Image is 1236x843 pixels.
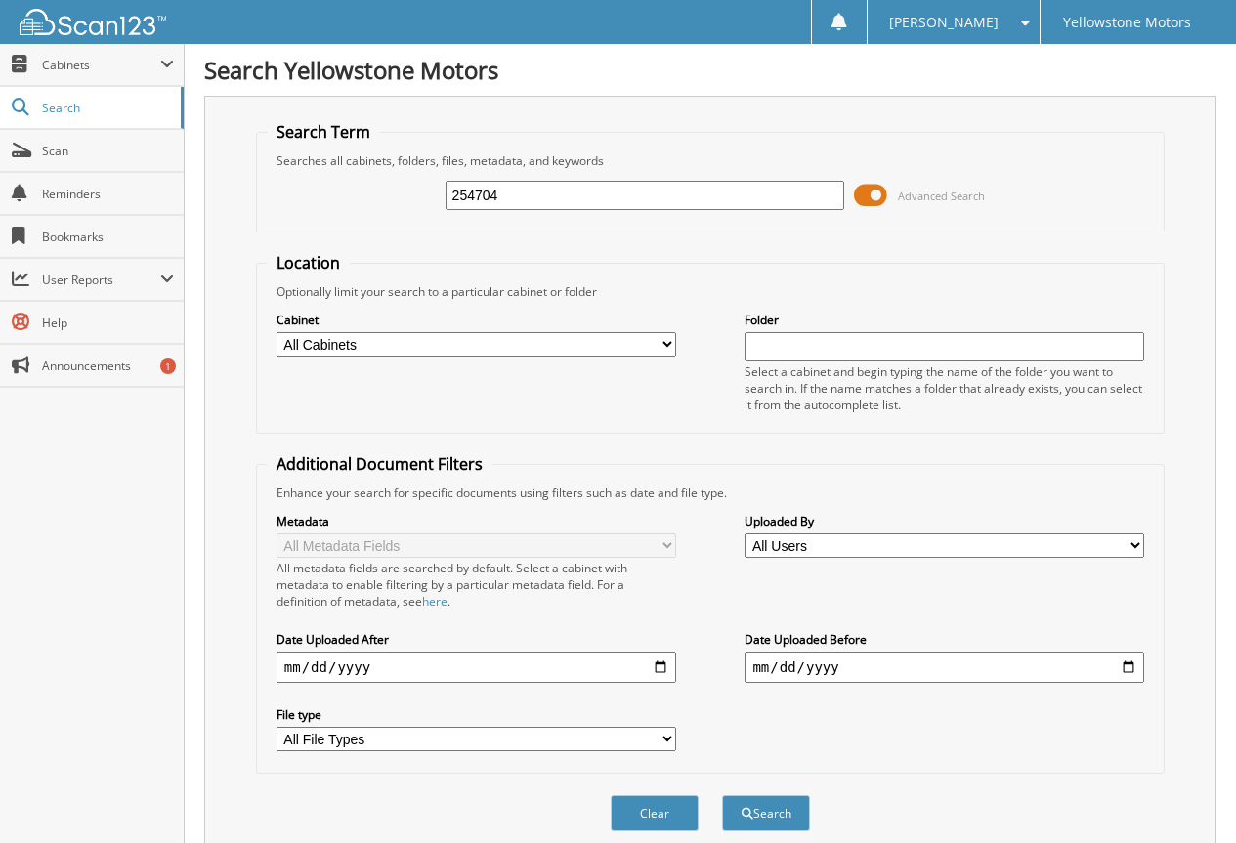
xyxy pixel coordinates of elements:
div: All metadata fields are searched by default. Select a cabinet with metadata to enable filtering b... [277,560,676,610]
label: Metadata [277,513,676,529]
button: Search [722,795,810,831]
div: 1 [160,358,176,374]
legend: Location [267,252,350,274]
label: Date Uploaded After [277,631,676,648]
label: File type [277,706,676,723]
label: Date Uploaded Before [745,631,1144,648]
span: [PERSON_NAME] [889,17,999,28]
span: Reminders [42,186,174,202]
label: Folder [745,312,1144,328]
img: scan123-logo-white.svg [20,9,166,35]
input: end [745,652,1144,683]
label: Uploaded By [745,513,1144,529]
legend: Search Term [267,121,380,143]
span: Bookmarks [42,229,174,245]
span: User Reports [42,272,160,288]
span: Announcements [42,358,174,374]
span: Yellowstone Motors [1063,17,1191,28]
div: Enhance your search for specific documents using filters such as date and file type. [267,485,1154,501]
div: Select a cabinet and begin typing the name of the folder you want to search in. If the name match... [745,363,1144,413]
div: Searches all cabinets, folders, files, metadata, and keywords [267,152,1154,169]
span: Advanced Search [898,189,985,203]
input: start [277,652,676,683]
button: Clear [611,795,699,831]
legend: Additional Document Filters [267,453,492,475]
label: Cabinet [277,312,676,328]
div: Optionally limit your search to a particular cabinet or folder [267,283,1154,300]
span: Search [42,100,171,116]
span: Scan [42,143,174,159]
h1: Search Yellowstone Motors [204,54,1216,86]
a: here [422,593,448,610]
span: Cabinets [42,57,160,73]
span: Help [42,315,174,331]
